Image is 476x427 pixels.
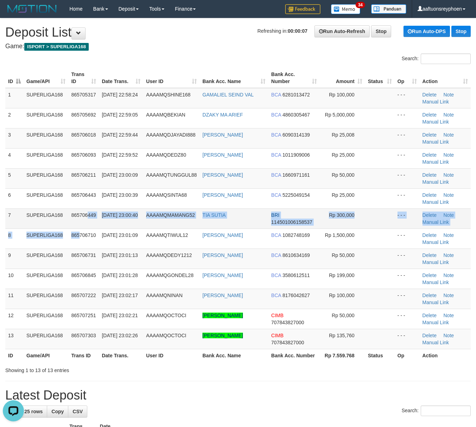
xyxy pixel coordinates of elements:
a: Delete [422,112,437,118]
span: BCA [271,192,281,198]
span: Rp 50,000 [332,172,355,178]
a: Manual Link [422,219,449,225]
span: 865707222 [71,293,96,298]
span: [DATE] 23:02:21 [102,313,138,318]
a: Delete [422,172,437,178]
a: [PERSON_NAME] [202,333,243,338]
span: [DATE] 22:59:44 [102,132,138,138]
span: 865705317 [71,92,96,98]
span: CIMB [271,333,283,338]
span: 865706710 [71,232,96,238]
a: Delete [422,152,437,158]
button: Open LiveChat chat widget [3,3,24,24]
a: Manual Link [422,139,449,145]
a: [PERSON_NAME] [202,132,243,138]
td: - - - [395,309,420,329]
th: Status [365,349,395,362]
a: Note [443,333,454,338]
td: SUPERLIGA168 [24,128,68,148]
span: 865707251 [71,313,96,318]
th: Bank Acc. Number: activate to sort column ascending [268,68,320,88]
td: SUPERLIGA168 [24,228,68,249]
a: Note [443,152,454,158]
a: Delete [422,212,437,218]
span: AAAAMQBEKIAN [146,112,185,118]
td: SUPERLIGA168 [24,88,68,108]
td: - - - [395,208,420,228]
th: Date Trans.: activate to sort column ascending [99,68,143,88]
td: - - - [395,88,420,108]
th: User ID: activate to sort column ascending [143,68,200,88]
a: GAMALIEL SEIND VAL [202,92,254,98]
span: [DATE] 23:02:17 [102,293,138,298]
a: Manual Link [422,300,449,305]
th: Bank Acc. Name: activate to sort column ascending [200,68,268,88]
span: 865706211 [71,172,96,178]
th: ID [5,349,24,362]
strong: 00:00:07 [288,28,307,34]
span: AAAAMQOCTOCI [146,313,186,318]
span: Copy 114501006158537 to clipboard [271,219,312,225]
a: Manual Link [422,159,449,165]
span: CIMB [271,313,283,318]
td: SUPERLIGA168 [24,188,68,208]
label: Search: [402,406,471,416]
a: [PERSON_NAME] [202,293,243,298]
a: [PERSON_NAME] [202,152,243,158]
th: Status: activate to sort column ascending [365,68,395,88]
a: Note [443,132,454,138]
th: Game/API: activate to sort column ascending [24,68,68,88]
td: 8 [5,228,24,249]
a: Note [443,112,454,118]
a: [PERSON_NAME] [202,172,243,178]
a: TIA SUTIA [202,212,226,218]
span: BRI [271,212,279,218]
h1: Deposit List [5,25,471,39]
td: - - - [395,228,420,249]
span: BCA [271,232,281,238]
a: DZAKY MA ARIEF [202,112,243,118]
a: Delete [422,293,437,298]
a: Delete [422,232,437,238]
td: - - - [395,128,420,148]
td: - - - [395,329,420,349]
a: [PERSON_NAME] [202,232,243,238]
td: 1 [5,88,24,108]
span: BCA [271,252,281,258]
span: AAAAMQMAMANG52 [146,212,195,218]
a: Stop [451,26,471,37]
a: Manual Link [422,239,449,245]
a: Note [443,192,454,198]
span: Copy 1011909006 to clipboard [282,152,310,158]
img: Feedback.jpg [285,4,320,14]
a: Note [443,293,454,298]
span: AAAAMQTIWUL12 [146,232,188,238]
span: 865706018 [71,132,96,138]
span: Copy 1082748169 to clipboard [282,232,310,238]
span: BCA [271,272,281,278]
th: ID: activate to sort column descending [5,68,24,88]
td: SUPERLIGA168 [24,168,68,188]
span: Rp 5,000,000 [325,112,355,118]
span: [DATE] 23:01:13 [102,252,138,258]
span: Rp 1,500,000 [325,232,355,238]
span: 865706093 [71,152,96,158]
td: 4 [5,148,24,168]
a: Manual Link [422,320,449,325]
span: AAAAMQGONDEL28 [146,272,194,278]
td: 9 [5,249,24,269]
span: BCA [271,112,281,118]
span: AAAAMQDEDZ80 [146,152,186,158]
th: Game/API [24,349,68,362]
td: SUPERLIGA168 [24,329,68,349]
span: AAAAMQDEDY1212 [146,252,192,258]
a: Note [443,232,454,238]
td: - - - [395,289,420,309]
span: 865706449 [71,212,96,218]
h4: Game: [5,43,471,50]
span: AAAAMQTUNGGUL88 [146,172,197,178]
th: Amount: activate to sort column ascending [320,68,365,88]
td: 2 [5,108,24,128]
td: SUPERLIGA168 [24,249,68,269]
td: SUPERLIGA168 [24,208,68,228]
